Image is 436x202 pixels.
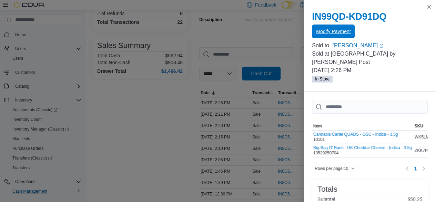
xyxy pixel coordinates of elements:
[332,41,428,50] a: [PERSON_NAME]External link
[313,132,398,137] button: Cannabis Cartel QUADS - GSC - Indica - 3.5g
[317,196,335,202] h6: Subtotal
[411,163,419,174] button: Page 1 of 1
[315,166,348,171] span: Rows per page : 10
[312,66,428,75] p: [DATE] 2:26 PM
[313,145,412,150] button: Big Bag O' Buds - UK Cheddar Cheese - Indica - 3.5g
[312,164,358,173] button: Rows per page:10
[312,122,413,130] button: Item
[415,123,423,129] span: SKU
[312,41,331,50] div: Sold to
[407,196,422,202] p: $50.25
[414,165,417,172] span: 1
[379,44,383,48] svg: External link
[312,25,355,38] button: Modify Payment
[317,185,337,193] h3: Totals
[312,100,428,114] input: This is a search bar. As you type, the results lower in the page will automatically filter.
[411,163,419,174] ul: Pagination for table: MemoryTable from EuiInMemoryTable
[425,3,433,11] button: Close this dialog
[403,163,428,174] nav: Pagination for table: MemoryTable from EuiInMemoryTable
[312,76,333,83] span: In Store
[313,145,412,156] div: 13529250704
[403,164,411,173] button: Previous page
[312,50,428,66] p: Sold at [GEOGRAPHIC_DATA] by [PERSON_NAME] Post
[316,28,351,35] span: Modify Payment
[419,164,428,173] button: Next page
[313,123,322,129] span: Item
[315,76,329,82] span: In Store
[313,132,398,142] div: 10101
[312,11,428,22] h2: IN99QD-KD91DQ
